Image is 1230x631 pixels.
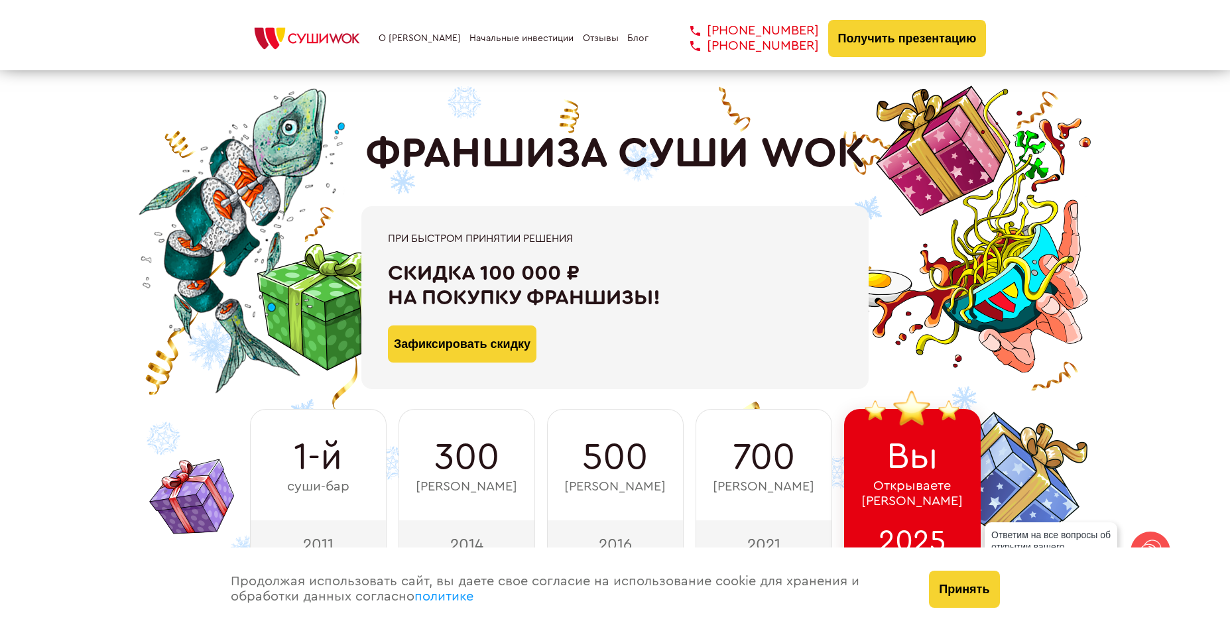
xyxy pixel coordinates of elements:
[250,520,387,568] div: 2011
[547,520,684,568] div: 2016
[294,436,342,479] span: 1-й
[416,479,517,494] span: [PERSON_NAME]
[844,520,981,568] div: 2025
[828,20,987,57] button: Получить презентацию
[388,325,536,363] button: Зафиксировать скидку
[582,436,648,479] span: 500
[388,261,842,310] div: Скидка 100 000 ₽ на покупку франшизы!
[469,33,574,44] a: Начальные инвестиции
[929,571,999,608] button: Принять
[887,435,938,478] span: Вы
[244,24,370,53] img: СУШИWOK
[985,522,1117,571] div: Ответим на все вопросы об открытии вашего [PERSON_NAME]!
[713,479,814,494] span: [PERSON_NAME]
[627,33,648,44] a: Блог
[379,33,461,44] a: О [PERSON_NAME]
[861,479,963,509] span: Открываете [PERSON_NAME]
[217,547,916,631] div: Продолжая использовать сайт, вы даете свое согласие на использование cookie для хранения и обрабо...
[287,479,349,494] span: суши-бар
[733,436,795,479] span: 700
[583,33,619,44] a: Отзывы
[670,38,819,54] a: [PHONE_NUMBER]
[399,520,535,568] div: 2014
[434,436,499,479] span: 300
[670,23,819,38] a: [PHONE_NUMBER]
[388,233,842,245] div: При быстром принятии решения
[414,590,473,603] a: политике
[365,129,865,178] h1: ФРАНШИЗА СУШИ WOK
[564,479,666,494] span: [PERSON_NAME]
[696,520,832,568] div: 2021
